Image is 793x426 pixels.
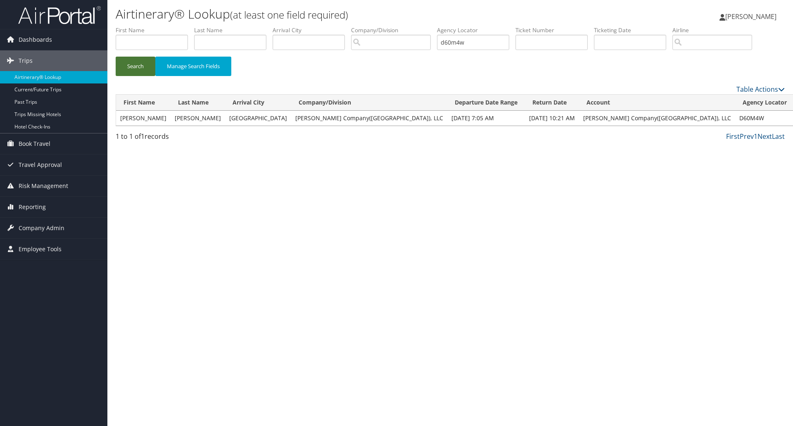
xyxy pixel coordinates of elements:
[116,26,194,34] label: First Name
[447,95,525,111] th: Departure Date Range: activate to sort column ascending
[672,26,758,34] label: Airline
[230,8,348,21] small: (at least one field required)
[525,111,579,126] td: [DATE] 10:21 AM
[579,111,735,126] td: [PERSON_NAME] Company([GEOGRAPHIC_DATA]), LLC
[725,12,776,21] span: [PERSON_NAME]
[757,132,772,141] a: Next
[719,4,785,29] a: [PERSON_NAME]
[171,95,225,111] th: Last Name: activate to sort column ascending
[447,111,525,126] td: [DATE] 7:05 AM
[772,132,785,141] a: Last
[19,50,33,71] span: Trips
[194,26,273,34] label: Last Name
[19,239,62,259] span: Employee Tools
[19,133,50,154] span: Book Travel
[19,29,52,50] span: Dashboards
[19,218,64,238] span: Company Admin
[116,95,171,111] th: First Name: activate to sort column ascending
[351,26,437,34] label: Company/Division
[579,95,735,111] th: Account: activate to sort column ascending
[754,132,757,141] a: 1
[116,111,171,126] td: [PERSON_NAME]
[141,132,145,141] span: 1
[225,95,291,111] th: Arrival City: activate to sort column ascending
[291,111,447,126] td: [PERSON_NAME] Company([GEOGRAPHIC_DATA]), LLC
[19,176,68,196] span: Risk Management
[740,132,754,141] a: Prev
[116,57,155,76] button: Search
[736,85,785,94] a: Table Actions
[116,131,274,145] div: 1 to 1 of records
[726,132,740,141] a: First
[171,111,225,126] td: [PERSON_NAME]
[515,26,594,34] label: Ticket Number
[116,5,562,23] h1: Airtinerary® Lookup
[155,57,231,76] button: Manage Search Fields
[273,26,351,34] label: Arrival City
[18,5,101,25] img: airportal-logo.png
[19,155,62,175] span: Travel Approval
[225,111,291,126] td: [GEOGRAPHIC_DATA]
[291,95,447,111] th: Company/Division
[437,26,515,34] label: Agency Locator
[594,26,672,34] label: Ticketing Date
[525,95,579,111] th: Return Date: activate to sort column ascending
[19,197,46,217] span: Reporting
